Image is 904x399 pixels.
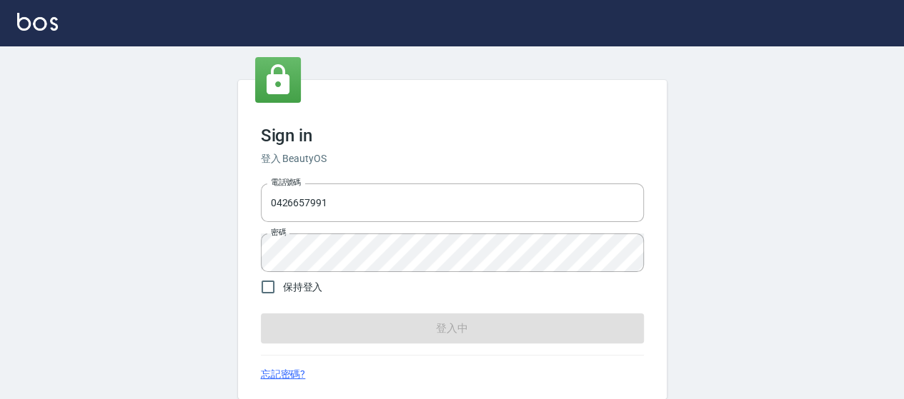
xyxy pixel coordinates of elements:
img: Logo [17,13,58,31]
label: 密碼 [271,227,286,238]
h3: Sign in [261,126,644,146]
label: 電話號碼 [271,177,301,188]
h6: 登入 BeautyOS [261,151,644,166]
span: 保持登入 [283,280,323,295]
a: 忘記密碼? [261,367,306,382]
